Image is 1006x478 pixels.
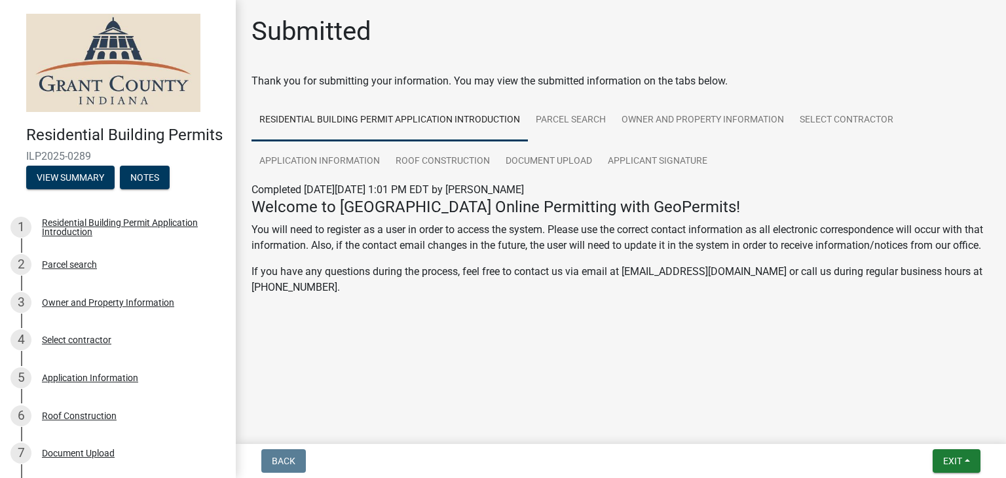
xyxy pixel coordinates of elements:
div: 2 [10,254,31,275]
div: Thank you for submitting your information. You may view the submitted information on the tabs below. [251,73,990,89]
div: Residential Building Permit Application Introduction [42,218,215,236]
button: Notes [120,166,170,189]
a: Document Upload [498,141,600,183]
div: Select contractor [42,335,111,344]
h4: Residential Building Permits [26,126,225,145]
p: You will need to register as a user in order to access the system. Please use the correct contact... [251,222,990,253]
div: 1 [10,217,31,238]
button: Exit [933,449,980,473]
div: 5 [10,367,31,388]
wm-modal-confirm: Notes [120,173,170,183]
a: Roof Construction [388,141,498,183]
span: ILP2025-0289 [26,150,210,162]
h1: Submitted [251,16,371,47]
button: View Summary [26,166,115,189]
div: Parcel search [42,260,97,269]
div: Document Upload [42,449,115,458]
div: 3 [10,292,31,313]
h4: Welcome to [GEOGRAPHIC_DATA] Online Permitting with GeoPermits! [251,198,990,217]
div: Owner and Property Information [42,298,174,307]
span: Back [272,456,295,466]
a: Parcel search [528,100,614,141]
div: Application Information [42,373,138,382]
span: Exit [943,456,962,466]
div: Roof Construction [42,411,117,420]
a: Select contractor [792,100,901,141]
wm-modal-confirm: Summary [26,173,115,183]
a: Application Information [251,141,388,183]
a: Residential Building Permit Application Introduction [251,100,528,141]
button: Back [261,449,306,473]
div: 4 [10,329,31,350]
span: Completed [DATE][DATE] 1:01 PM EDT by [PERSON_NAME] [251,183,524,196]
div: 7 [10,443,31,464]
a: Applicant Signature [600,141,715,183]
a: Owner and Property Information [614,100,792,141]
img: Grant County, Indiana [26,14,200,112]
div: 6 [10,405,31,426]
p: If you have any questions during the process, feel free to contact us via email at [EMAIL_ADDRESS... [251,264,990,295]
